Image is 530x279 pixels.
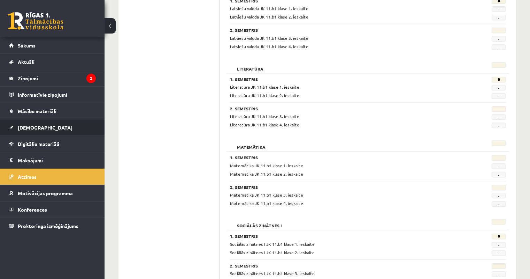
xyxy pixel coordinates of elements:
h3: 2. Semestris [230,106,458,111]
h3: 2. Semestris [230,263,458,268]
span: Latviešu valoda JK 11.b1 klase 3. ieskaite [230,35,308,41]
legend: Informatīvie ziņojumi [18,87,96,103]
a: Sākums [9,37,96,53]
a: Atzīmes [9,169,96,185]
span: Sociālās zinātnes I JK 11.b1 klase 3. ieskaite [230,271,315,276]
span: Latviešu valoda JK 11.b1 klase 2. ieskaite [230,14,308,20]
span: Matemātika JK 11.b1 klase 4. ieskaite [230,200,303,206]
span: Konferences [18,206,47,213]
h2: Matemātika [230,140,272,147]
span: - [492,6,506,12]
h3: 1. Semestris [230,155,458,160]
a: Informatīvie ziņojumi [9,87,96,103]
span: Sociālās zinātnes I JK 11.b1 klase 2. ieskaite [230,250,315,255]
span: [DEMOGRAPHIC_DATA] [18,124,72,131]
a: Maksājumi [9,152,96,168]
span: Matemātika JK 11.b1 klase 3. ieskaite [230,192,303,198]
span: Motivācijas programma [18,190,73,196]
span: Aktuāli [18,59,34,65]
a: [DEMOGRAPHIC_DATA] [9,119,96,135]
a: Konferences [9,201,96,218]
a: Ziņojumi2 [9,70,96,86]
a: Digitālie materiāli [9,136,96,152]
legend: Ziņojumi [18,70,96,86]
span: - [492,193,506,198]
span: - [492,250,506,256]
span: - [492,93,506,99]
legend: Maksājumi [18,152,96,168]
i: 2 [86,74,96,83]
span: Mācību materiāli [18,108,56,114]
span: Atzīmes [18,174,37,180]
a: Proktoringa izmēģinājums [9,218,96,234]
span: Literatūra JK 11.b1 klase 2. ieskaite [230,93,299,98]
span: - [492,44,506,50]
span: - [492,201,506,207]
a: Rīgas 1. Tālmācības vidusskola [8,12,63,30]
span: - [492,15,506,20]
span: - [492,271,506,277]
span: - [492,114,506,120]
a: Aktuāli [9,54,96,70]
span: - [492,36,506,42]
a: Mācību materiāli [9,103,96,119]
span: Digitālie materiāli [18,141,59,147]
span: Literatūra JK 11.b1 klase 4. ieskaite [230,122,299,127]
span: - [492,242,506,248]
h3: 2. Semestris [230,28,458,32]
span: Latviešu valoda JK 11.b1 klase 4. ieskaite [230,44,308,49]
span: Proktoringa izmēģinājums [18,223,78,229]
h3: 1. Semestris [230,77,458,82]
span: Sociālās zinātnes I JK 11.b1 klase 1. ieskaite [230,241,315,247]
a: Motivācijas programma [9,185,96,201]
h3: 1. Semestris [230,234,458,238]
h3: 2. Semestris [230,185,458,190]
span: - [492,172,506,177]
span: Literatūra JK 11.b1 klase 1. ieskaite [230,84,299,90]
span: Latviešu valoda JK 11.b1 klase 1. ieskaite [230,6,308,11]
span: Sākums [18,42,36,49]
h2: Literatūra [230,62,270,69]
span: - [492,85,506,90]
span: - [492,163,506,169]
span: Matemātika JK 11.b1 klase 2. ieskaite [230,171,303,177]
span: - [492,123,506,128]
span: Matemātika JK 11.b1 klase 1. ieskaite [230,163,303,168]
span: Literatūra JK 11.b1 klase 3. ieskaite [230,113,299,119]
h2: Sociālās zinātnes I [230,219,289,226]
